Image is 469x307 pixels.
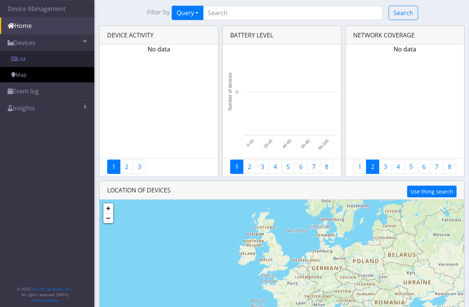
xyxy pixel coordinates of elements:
[379,160,392,174] a: 3
[103,203,113,213] a: Zoom in
[230,160,243,174] a: 1
[281,160,295,174] a: 5
[228,73,233,110] tspan: Number of devices
[120,160,133,174] a: 2
[172,6,203,20] button: Query
[353,160,366,174] a: 1
[17,292,73,298] p: All rights reserved. [DATE]
[317,138,329,151] text: 80-100
[223,26,341,45] div: Battery level
[17,286,73,292] p: © 2025 .
[300,138,311,149] text: 60-80
[107,160,120,174] a: 1
[294,160,308,174] a: 6
[269,160,282,174] a: 4
[103,213,113,223] a: Zoom out
[245,138,254,147] text: 0-20
[392,160,405,174] a: 4
[320,160,333,174] a: 8
[417,160,431,174] a: 6
[386,45,424,64] p: No data
[32,298,58,303] a: Status website
[140,45,178,64] p: No data
[230,160,334,174] nav: Quick view paging
[147,8,170,18] span: Filter by
[346,26,464,45] div: Network coverage
[389,6,418,20] button: Search
[353,160,457,174] nav: Quick view paging
[281,138,292,149] text: 40-60
[404,160,418,174] a: 5
[100,181,464,200] div: LOCATION OF DEVICES
[243,160,256,174] a: 2
[307,160,320,174] a: 7
[30,286,72,291] a: Telit IoT Solutions, Inc.
[430,160,443,174] a: 7
[407,186,457,197] button: Use thing search
[263,138,273,149] text: 20-40
[235,90,238,94] text: 0
[366,160,379,174] a: 2
[133,160,146,174] a: 3
[256,160,269,174] a: 3
[107,160,211,174] nav: Summary paging
[443,160,456,174] a: 8
[203,6,382,20] input: Search...
[100,26,218,45] div: Device activity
